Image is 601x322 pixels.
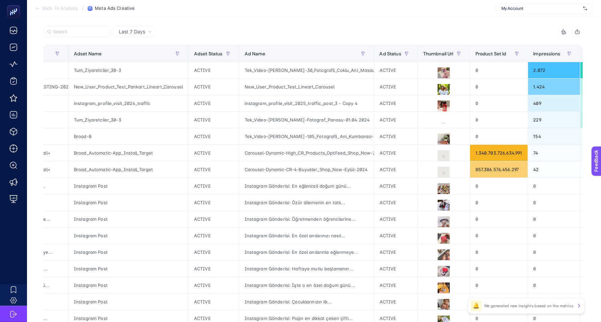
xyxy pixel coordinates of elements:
div: Instagram Post [69,194,188,211]
div: ACTIVE [189,211,239,227]
div: ACTIVE [189,161,239,178]
div: 0 [470,112,528,128]
div: 0 [528,194,580,211]
div: 0 [470,294,528,310]
div: 0 [470,211,528,227]
div: ACTIVE [374,95,417,111]
div: Instagram Gönderisi: Özür dilemenin en tatlı... [239,194,374,211]
div: ACTIVE [189,112,239,128]
div: ACTIVE [374,178,417,194]
div: Tek_Video-[PERSON_NAME]-30_Fotografli_Coklu_Ani_Masaustu_Fotograf_Kutusu-01.04.2024 [239,62,374,78]
div: ACTIVE [189,145,239,161]
div: 0 [470,62,528,78]
div: 0 [470,244,528,260]
div: Carousel-Dynamic-CR-4-Buyukler_Shop_Now-Eylül-2024 [239,161,374,178]
div: Instagram Gönderisi: Haftaya mutlu başlamanın... [239,261,374,277]
div: 0 [528,211,580,227]
p: We generated new insights based on the metrics [484,303,574,308]
div: 74 [528,145,580,161]
span: Product Set Id [475,51,507,56]
div: ACTIVE [189,261,239,277]
div: 0 [470,194,528,211]
div: ACTIVE [189,244,239,260]
span: Meta Ads Creative [95,6,135,11]
div: New_User_Product_Test_Pankart_Lineart_Carousel [69,79,188,95]
div: Carousel-Dynamic-High_CR_Products_Optifeed_Shop_Now-27.02.2024 [239,145,374,161]
div: ACTIVE [374,227,417,244]
div: Instagram Gönderisi: Öğretmenden öğrencilerine... [239,211,374,227]
div: 154 [528,128,580,144]
div: 42 [528,161,580,178]
span: Ad Name [245,51,266,56]
span: Adset Name [74,51,102,56]
div: Broad_Automatic-App_Install_Target [69,145,188,161]
div: ACTIVE [374,294,417,310]
div: Instagram Post [69,277,188,293]
div: ACTIVE [374,244,417,260]
div: Instagram Post [69,244,188,260]
span: Back To Analysis [43,6,78,11]
div: 409 [528,95,580,111]
div: ACTIVE [374,277,417,293]
div: 0 [470,128,528,144]
div: ACTIVE [189,178,239,194]
div: 0 [528,227,580,244]
div: ACTIVE [189,128,239,144]
span: Thumbnail Url [423,51,454,56]
div: Instagram Post [69,294,188,310]
div: 2.072 [528,62,580,78]
div: ACTIVE [374,79,417,95]
div: ACTIVE [189,79,239,95]
span: My Account [501,6,580,11]
div: Instagram Post [69,178,188,194]
div: 1.424 [528,79,580,95]
div: 1.340.703.726.634.991 [470,145,528,161]
div: 0 [528,178,580,194]
div: 0 [470,95,528,111]
div: ACTIVE [189,227,239,244]
div: instagram_profile_visit_2025_traffic_post_3 - Copy 4 [239,95,374,111]
div: 0 [470,178,528,194]
span: Feedback [4,2,26,7]
div: Instagram Gönderisi: En eğlenceli doğum günü... [239,178,374,194]
div: Instagram Post [69,261,188,277]
div: Broad_Automatic-App_Install_Target [69,161,188,178]
div: Tum_Ziyaretciler_30-3 [69,62,188,78]
div: Instagram Gönderisi: En özel anılarınızı nasıl... [239,227,374,244]
span: / [82,5,84,11]
div: 0 [470,79,528,95]
div: 0 [528,294,580,310]
div: Broad-B [69,128,188,144]
div: ACTIVE [189,294,239,310]
div: Instagram Gönderisi: İşte o en özel doğum günü... [239,277,374,293]
div: Tek_Video-[PERSON_NAME]-Fotograf_Panosu-01.04.2024 [239,112,374,128]
div: 229 [528,112,580,128]
div: ACTIVE [189,95,239,111]
div: Instagram Post [69,211,188,227]
div: 857.386.576.456.297 [470,161,528,178]
div: 0 [470,261,528,277]
div: ACTIVE [374,161,417,178]
div: instagram_profile_visit_2024_traffic [69,95,188,111]
input: Search [53,29,107,34]
div: Instagram Post [69,227,188,244]
div: Tek_Video-[PERSON_NAME]-105_Fotografli_Ani_Kumbarasi-Atyazili_1-15.01.2024 [239,128,374,144]
div: 0 [528,244,580,260]
div: 0 [470,227,528,244]
div: Instagram Gönderisi: En özel anılarınla eğlenmeye... [239,244,374,260]
div: ACTIVE [189,62,239,78]
div: ACTIVE [374,62,417,78]
div: 🔔 [471,300,482,311]
div: 0 [470,277,528,293]
span: Ad Status [380,51,401,56]
div: ACTIVE [189,194,239,211]
div: 0 [528,261,580,277]
img: svg%3e [583,5,587,12]
div: Instagram Gönderisi: Çocuklarınızın ilk... [239,294,374,310]
div: 0 [528,277,580,293]
span: Adset Status [194,51,223,56]
div: New_User_Product_Test_Lineart_Carousel [239,79,374,95]
div: ACTIVE [374,145,417,161]
span: Last 7 Days [119,28,145,35]
div: ACTIVE [374,112,417,128]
